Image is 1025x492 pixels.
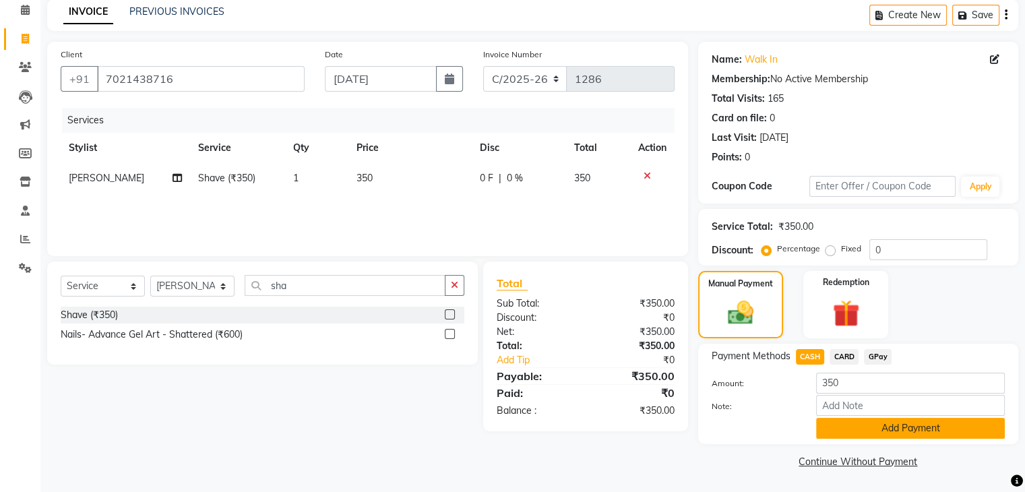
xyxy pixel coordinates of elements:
input: Search by Name/Mobile/Email/Code [97,66,305,92]
div: Total Visits: [712,92,765,106]
div: Last Visit: [712,131,757,145]
span: CASH [796,349,825,365]
a: Add Tip [487,353,602,367]
div: 0 [745,150,750,164]
div: Total: [487,339,586,353]
div: Points: [712,150,742,164]
div: 0 [770,111,775,125]
div: Name: [712,53,742,67]
th: Disc [472,133,566,163]
label: Note: [702,400,806,412]
span: 1 [293,172,299,184]
label: Fixed [841,243,861,255]
label: Redemption [823,276,869,288]
label: Manual Payment [708,278,773,290]
th: Price [348,133,472,163]
label: Percentage [777,243,820,255]
span: CARD [830,349,859,365]
div: ₹350.00 [586,368,685,384]
div: Coupon Code [712,179,809,193]
label: Date [325,49,343,61]
div: Shave (₹350) [61,308,118,322]
span: GPay [864,349,892,365]
div: ₹350.00 [586,404,685,418]
th: Service [190,133,285,163]
div: Net: [487,325,586,339]
span: 350 [574,172,590,184]
th: Qty [285,133,348,163]
span: Payment Methods [712,349,790,363]
span: Total [497,276,528,290]
a: PREVIOUS INVOICES [129,5,224,18]
label: Client [61,49,82,61]
a: Continue Without Payment [701,455,1016,469]
button: +91 [61,66,98,92]
div: ₹0 [586,385,685,401]
button: Save [952,5,999,26]
span: 350 [356,172,373,184]
th: Stylist [61,133,190,163]
span: 0 % [507,171,523,185]
div: Balance : [487,404,586,418]
button: Create New [869,5,947,26]
span: [PERSON_NAME] [69,172,144,184]
div: Discount: [487,311,586,325]
div: Service Total: [712,220,773,234]
div: ₹0 [586,311,685,325]
div: ₹350.00 [778,220,813,234]
div: ₹350.00 [586,325,685,339]
div: Services [62,108,685,133]
button: Add Payment [816,418,1005,439]
img: _gift.svg [824,297,868,330]
div: Discount: [712,243,753,257]
div: Nails- Advance Gel Art - Shattered (₹600) [61,328,243,342]
div: Sub Total: [487,297,586,311]
label: Invoice Number [483,49,542,61]
div: Payable: [487,368,586,384]
input: Amount [816,373,1005,394]
div: ₹0 [602,353,684,367]
div: 165 [768,92,784,106]
button: Apply [961,177,999,197]
div: Paid: [487,385,586,401]
label: Amount: [702,377,806,390]
div: [DATE] [759,131,788,145]
input: Add Note [816,395,1005,416]
div: ₹350.00 [586,339,685,353]
div: Card on file: [712,111,767,125]
input: Search or Scan [245,275,445,296]
a: Walk In [745,53,778,67]
span: 0 F [480,171,493,185]
div: Membership: [712,72,770,86]
span: | [499,171,501,185]
img: _cash.svg [720,298,762,328]
th: Total [566,133,630,163]
input: Enter Offer / Coupon Code [809,176,956,197]
span: Shave (₹350) [198,172,255,184]
div: No Active Membership [712,72,1005,86]
th: Action [630,133,675,163]
div: ₹350.00 [586,297,685,311]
